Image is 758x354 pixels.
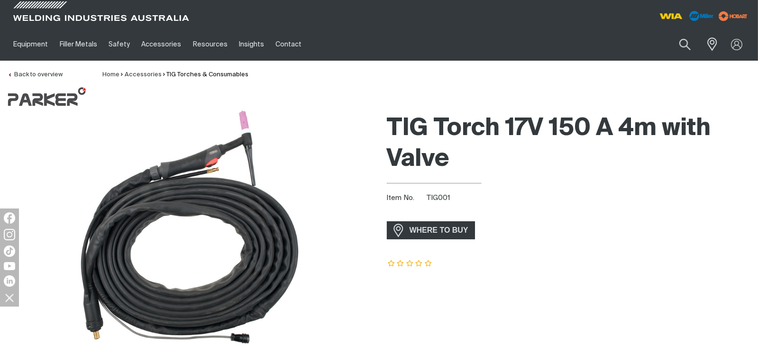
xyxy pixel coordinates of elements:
[54,28,102,61] a: Filler Metals
[387,113,751,175] h1: TIG Torch 17V 150 A 4m with Valve
[387,193,425,204] span: Item No.
[8,28,565,61] nav: Main
[102,70,248,80] nav: Breadcrumb
[387,221,475,239] a: WHERE TO BUY
[4,262,15,270] img: YouTube
[4,229,15,240] img: Instagram
[125,72,162,78] a: Accessories
[716,9,750,23] img: miller
[270,28,307,61] a: Contact
[4,245,15,257] img: TikTok
[187,28,233,61] a: Resources
[657,33,701,55] input: Product name or item number...
[669,33,701,55] button: Search products
[8,72,63,78] a: Back to overview
[4,212,15,224] img: Facebook
[102,72,119,78] a: Home
[427,194,450,201] span: TIG001
[4,275,15,287] img: LinkedIn
[8,28,54,61] a: Equipment
[136,28,187,61] a: Accessories
[103,28,136,61] a: Safety
[233,28,270,61] a: Insights
[1,290,18,306] img: hide socials
[387,261,433,267] span: Rating: {0}
[403,223,475,238] span: WHERE TO BUY
[166,72,248,78] a: TIG Torches & Consumables
[71,109,308,345] img: TIG Torch 17V 150A 4m with Valve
